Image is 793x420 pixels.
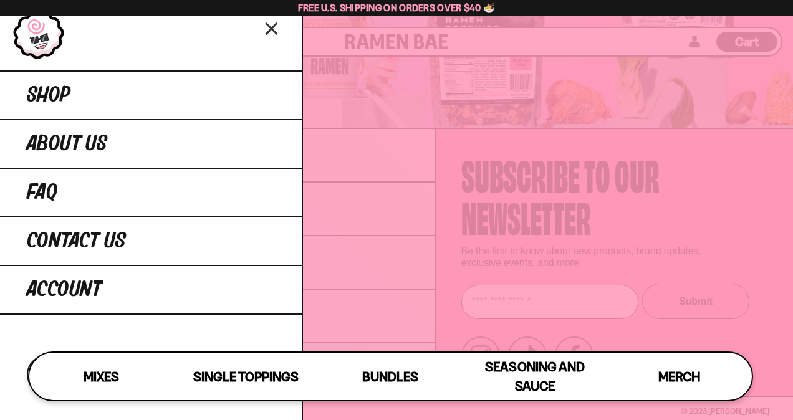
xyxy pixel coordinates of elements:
[261,17,283,39] button: Close menu
[27,230,126,252] span: Contact Us
[27,84,70,107] span: Shop
[27,279,102,301] span: Account
[298,2,496,14] span: Free U.S. Shipping on Orders over $40 🍜
[27,181,57,204] span: FAQ
[27,133,107,155] span: About Us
